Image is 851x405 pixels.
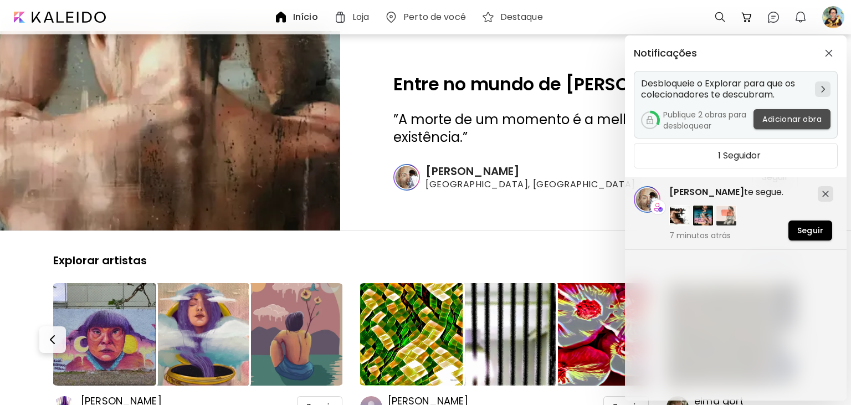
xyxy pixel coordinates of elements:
button: closeButton [820,44,838,62]
span: [PERSON_NAME] [669,186,744,198]
h5: Publique 2 obras para desbloquear [663,109,753,131]
button: Adicionar obra [753,109,831,129]
img: closeButton [825,49,833,57]
span: Seguir [797,225,823,237]
h5: Desbloqueie o Explorar para que os colecionadores te descubram. [641,78,811,100]
span: 7 minutos atrás [669,230,809,240]
button: Seguir [788,221,832,240]
h5: 1 Seguidor [718,150,761,161]
span: Adicionar obra [762,114,822,125]
img: chevron [821,86,825,93]
a: Adicionar obra [753,109,831,131]
h5: Notificações [634,48,697,59]
h5: te segue. [669,186,809,198]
